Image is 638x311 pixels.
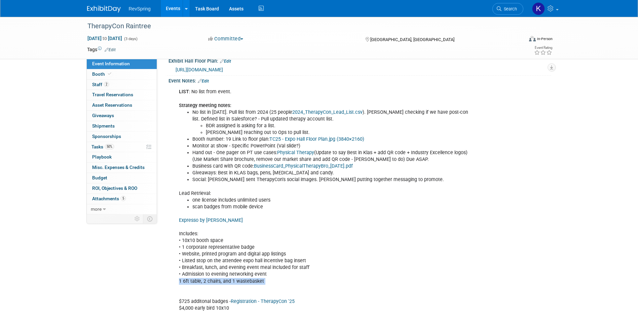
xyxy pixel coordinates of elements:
span: Staff [92,82,109,87]
b: Strategy meeting notes: [179,103,231,108]
div: Event Notes: [168,76,551,84]
img: Kelsey Culver [532,2,545,15]
a: BusinessCard_PhysicalTherapyBro_[DATE].pdf [254,163,353,169]
span: to [102,36,108,41]
div: In-Person [537,36,553,41]
a: Event Information [87,59,157,69]
li: [PERSON_NAME] reaching out to Ops to pull list. [206,129,473,136]
span: Budget [92,175,107,180]
span: Attachments [92,196,126,201]
a: Edit [220,59,231,64]
li: BDR assigned is asking for a list. [206,123,473,129]
span: 5 [121,196,126,201]
a: Playbook [87,152,157,162]
span: 2 [104,82,109,87]
span: Sponsorships [92,134,121,139]
li: scan badges from mobile device [192,204,473,210]
td: Tags [87,46,116,53]
a: Edit [105,47,116,52]
span: ROI, Objectives & ROO [92,185,137,191]
a: Asset Reservations [87,100,157,110]
a: Edit [198,79,209,83]
span: RevSpring [129,6,151,11]
li: Giveaways: Best in KLAS bags, pens, [MEDICAL_DATA] and candy. [192,170,473,176]
span: Misc. Expenses & Credits [92,165,145,170]
a: more [87,204,157,214]
td: Personalize Event Tab Strip [132,214,143,223]
a: Giveaways [87,111,157,121]
span: [GEOGRAPHIC_DATA], [GEOGRAPHIC_DATA] [370,37,454,42]
a: Shipments [87,121,157,131]
a: [URL][DOMAIN_NAME] [176,67,223,72]
span: Asset Reservations [92,102,132,108]
li: one license includes unlimited users [192,197,473,204]
span: [DATE] [DATE] [87,35,122,41]
span: Travel Reservations [92,92,133,97]
span: Event Information [92,61,130,66]
i: Booth reservation complete [108,72,111,76]
li: Booth number: 19 Link to floor plan: [192,136,473,143]
span: Tasks [91,144,114,149]
span: Booth [92,71,113,77]
a: 2024_TherapyCon_Lead_List.csv [292,109,363,115]
a: ROI, Objectives & ROO [87,183,157,194]
a: Budget [87,173,157,183]
a: Misc. Expenses & Credits [87,163,157,173]
span: Search [501,6,517,11]
div: Event Format [484,35,553,45]
div: Event Rating [534,46,552,49]
td: Toggle Event Tabs [143,214,157,223]
span: 50% [105,144,114,149]
a: Travel Reservations [87,90,157,100]
span: Shipments [92,123,115,129]
li: Business card with QR code: [192,163,473,170]
a: Booth [87,69,157,79]
li: No list in [DATE]. Pull list from 2024 (25 people ). [PERSON_NAME] checking if we have post-con l... [192,109,473,136]
a: Attachments5 [87,194,157,204]
li: Hand out - One pager on PT use cases: (Update to say Best in Klas + add QR code + Industry Excell... [192,149,473,163]
a: Physical Therapy [277,150,314,155]
div: Exhibit Hall Floor Plan: [168,56,551,65]
a: Staff2 [87,80,157,90]
li: Monitor at show - Specific PowerPoint (Val slide?) [192,143,473,149]
span: more [91,206,102,212]
span: Giveaways [92,113,114,118]
a: Search [492,3,523,15]
span: (3 days) [123,37,138,41]
div: TherapyCon Raintree [85,20,513,32]
b: LIST [179,89,189,95]
a: Registration - TherapyCon '25 [231,299,295,304]
img: Format-Inperson.png [529,36,536,41]
a: TC25 - Expo Hall Floor Plan.jpg (3840×2160) [269,136,364,142]
button: Committed [206,35,246,42]
span: Playbook [92,154,112,160]
a: Expresso by [PERSON_NAME] [179,217,243,223]
a: Tasks50% [87,142,157,152]
img: ExhibitDay [87,6,121,12]
li: Social: [PERSON_NAME] sent TherapyCon's social images. [PERSON_NAME] putting together messaging t... [192,176,473,183]
a: Sponsorships [87,132,157,142]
